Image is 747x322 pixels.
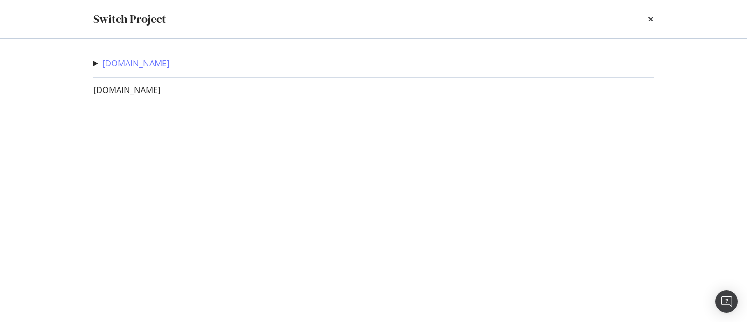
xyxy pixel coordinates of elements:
div: Open Intercom Messenger [715,290,738,313]
div: Switch Project [93,11,166,27]
a: [DOMAIN_NAME] [93,85,161,95]
a: [DOMAIN_NAME] [102,58,169,68]
div: times [648,11,654,27]
summary: [DOMAIN_NAME] [93,57,169,70]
